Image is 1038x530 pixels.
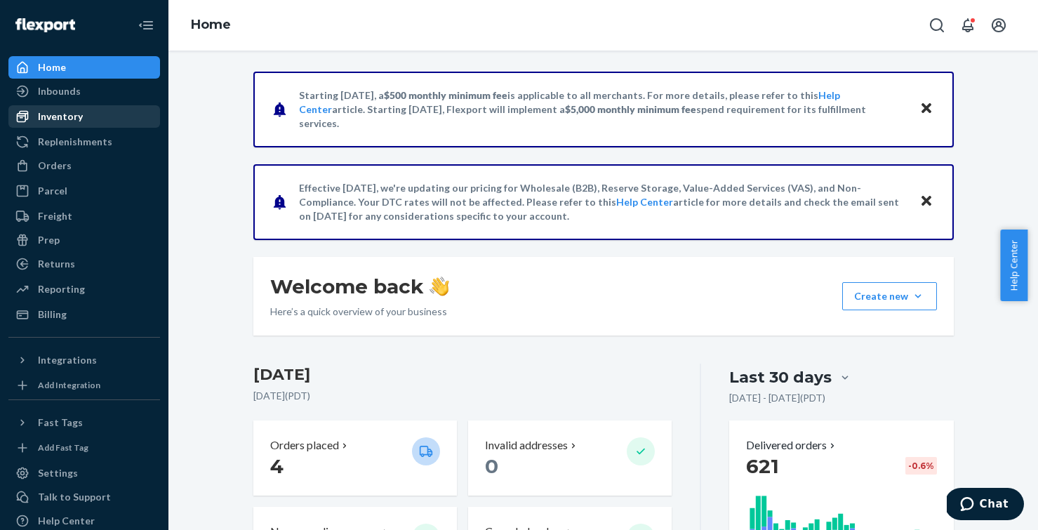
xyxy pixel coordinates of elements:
div: Inventory [38,110,83,124]
p: Here’s a quick overview of your business [270,305,449,319]
p: Orders placed [270,437,339,453]
h1: Welcome back [270,274,449,299]
a: Parcel [8,180,160,202]
a: Help Center [616,196,673,208]
div: Orders [38,159,72,173]
div: Fast Tags [38,416,83,430]
div: Inbounds [38,84,81,98]
button: Close [917,99,936,119]
div: Parcel [38,184,67,198]
div: Prep [38,233,60,247]
span: 621 [746,454,779,478]
iframe: Opens a widget where you can chat to one of our agents [947,488,1024,523]
button: Open notifications [954,11,982,39]
div: Integrations [38,353,97,367]
a: Home [191,17,231,32]
span: $5,000 monthly minimum fee [565,103,696,115]
div: -0.6 % [905,457,937,475]
p: Effective [DATE], we're updating our pricing for Wholesale (B2B), Reserve Storage, Value-Added Se... [299,181,906,223]
button: Integrations [8,349,160,371]
a: Returns [8,253,160,275]
div: Reporting [38,282,85,296]
img: hand-wave emoji [430,277,449,296]
h3: [DATE] [253,364,672,386]
p: [DATE] - [DATE] ( PDT ) [729,391,825,405]
p: Starting [DATE], a is applicable to all merchants. For more details, please refer to this article... [299,88,906,131]
button: Invalid addresses 0 [468,420,672,496]
a: Add Integration [8,377,160,394]
a: Settings [8,462,160,484]
button: Close Navigation [132,11,160,39]
button: Open Search Box [923,11,951,39]
div: Last 30 days [729,366,832,388]
button: Delivered orders [746,437,838,453]
a: Add Fast Tag [8,439,160,456]
span: $500 monthly minimum fee [384,89,507,101]
p: [DATE] ( PDT ) [253,389,672,403]
img: Flexport logo [15,18,75,32]
span: 4 [270,454,284,478]
div: Talk to Support [38,490,111,504]
button: Orders placed 4 [253,420,457,496]
p: Invalid addresses [485,437,568,453]
div: Home [38,60,66,74]
a: Replenishments [8,131,160,153]
div: Add Integration [38,379,100,391]
button: Fast Tags [8,411,160,434]
button: Open account menu [985,11,1013,39]
a: Inventory [8,105,160,128]
span: 0 [485,454,498,478]
a: Billing [8,303,160,326]
a: Prep [8,229,160,251]
button: Create new [842,282,937,310]
ol: breadcrumbs [180,5,242,46]
a: Reporting [8,278,160,300]
div: Settings [38,466,78,480]
button: Talk to Support [8,486,160,508]
div: Freight [38,209,72,223]
button: Close [917,192,936,212]
a: Freight [8,205,160,227]
div: Replenishments [38,135,112,149]
button: Help Center [1000,230,1027,301]
div: Billing [38,307,67,322]
div: Returns [38,257,75,271]
a: Orders [8,154,160,177]
a: Home [8,56,160,79]
a: Inbounds [8,80,160,102]
div: Help Center [38,514,95,528]
div: Add Fast Tag [38,442,88,453]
